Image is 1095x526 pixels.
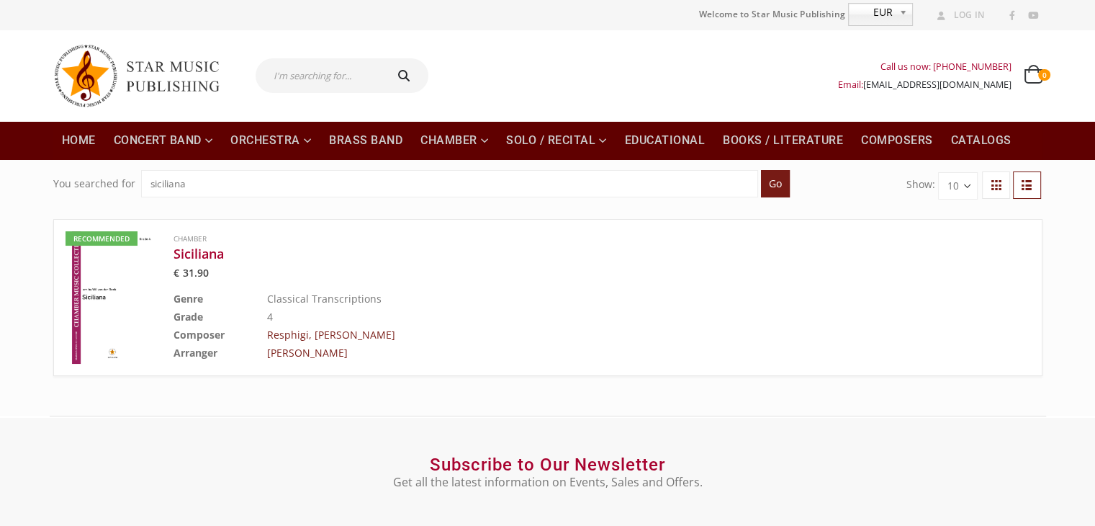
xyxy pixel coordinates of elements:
a: Educational [616,121,714,160]
span: Welcome to Star Music Publishing [699,4,846,25]
a: [EMAIL_ADDRESS][DOMAIN_NAME] [863,79,1011,91]
h2: Subscribe to Our Newsletter [306,454,790,476]
div: Recommended [66,231,138,246]
a: Facebook [1003,6,1022,25]
a: Orchestra [222,121,320,160]
td: 4 [267,308,958,326]
b: Genre [174,292,203,306]
a: Books / Literature [714,121,852,160]
a: Home [53,121,104,160]
b: Grade [174,310,203,324]
span: 0 [1038,69,1050,81]
a: Youtube [1024,6,1042,25]
b: Arranger [174,346,217,360]
input: Go [761,170,790,197]
bdi: 31.90 [174,266,209,280]
div: Email: [838,76,1011,94]
a: Recommended [66,231,159,364]
span: € [174,266,179,280]
a: Siciliana [174,245,958,262]
b: Composer [174,328,225,342]
a: Chamber [174,233,207,244]
button: Search [383,58,429,93]
p: Get all the latest information on Events, Sales and Offers. [306,473,790,491]
td: Classical Transcriptions [267,290,958,308]
a: Resphigi, [PERSON_NAME] [267,328,395,342]
a: [PERSON_NAME] [267,346,348,360]
a: Composers [852,121,942,160]
input: I'm searching for... [256,58,383,93]
a: Concert Band [105,121,222,160]
a: Brass Band [320,121,411,160]
a: Chamber [412,121,497,160]
span: EUR [849,4,893,21]
a: Log In [932,6,985,24]
form: Show: [906,172,978,199]
img: Star Music Publishing [53,37,233,114]
div: Call us now: [PHONE_NUMBER] [838,58,1011,76]
div: You searched for [53,170,135,197]
a: Catalogs [942,121,1020,160]
a: Solo / Recital [497,121,616,160]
